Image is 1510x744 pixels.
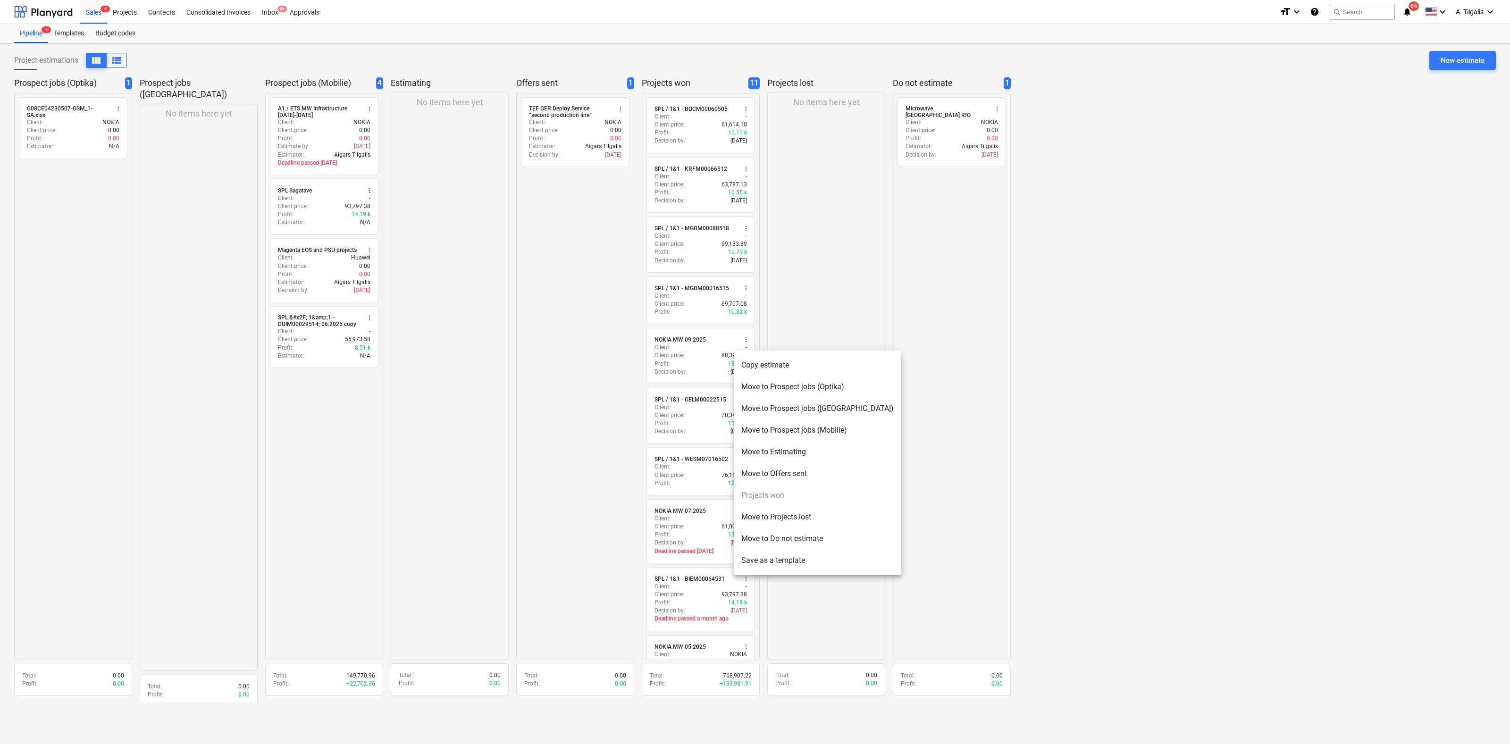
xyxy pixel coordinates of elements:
iframe: Chat Widget [1463,699,1510,744]
li: Move to Prospect jobs ([GEOGRAPHIC_DATA]) [734,398,901,419]
li: Move to Do not estimate [734,528,901,550]
li: Move to Offers sent [734,463,901,485]
li: Move to Prospect jobs (Mobilie) [734,419,901,441]
li: Move to Prospect jobs (Optika) [734,376,901,398]
li: Save as a template [734,550,901,571]
li: Move to Projects lost [734,506,901,528]
li: Copy estimate [734,354,901,376]
li: Move to Estimating [734,441,901,463]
